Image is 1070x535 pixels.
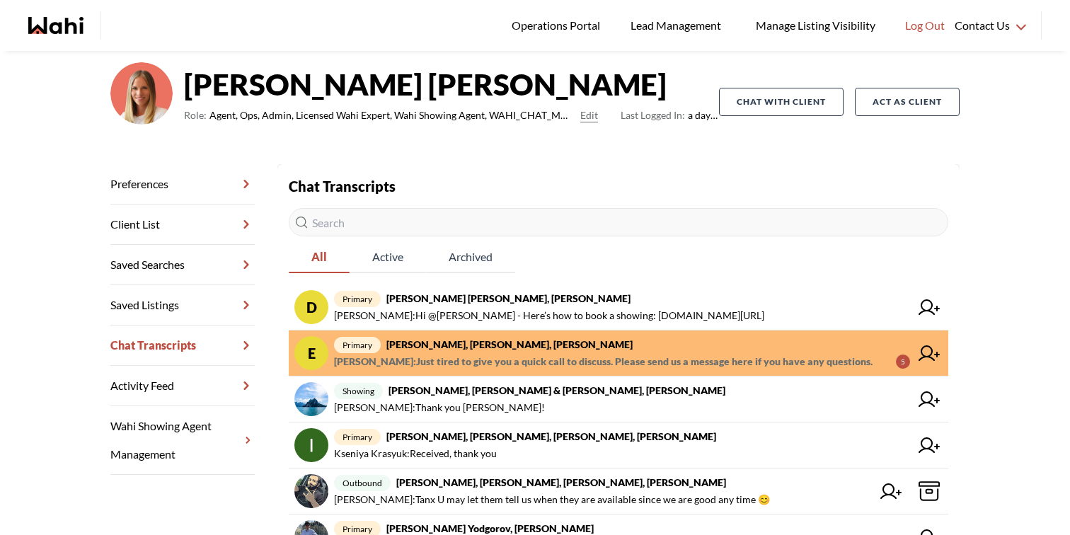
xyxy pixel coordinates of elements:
img: 0f07b375cde2b3f9.png [110,62,173,125]
strong: [PERSON_NAME], [PERSON_NAME], [PERSON_NAME], [PERSON_NAME] [386,430,716,442]
span: a day ago [621,107,719,124]
span: Archived [426,242,515,272]
div: D [294,290,328,324]
span: Lead Management [631,16,726,35]
strong: [PERSON_NAME], [PERSON_NAME], [PERSON_NAME], [PERSON_NAME] [396,476,726,488]
span: showing [334,383,383,399]
a: Wahi homepage [28,17,84,34]
span: Agent, Ops, Admin, Licensed Wahi Expert, Wahi Showing Agent, WAHI_CHAT_MODERATOR [209,107,575,124]
span: Last Logged In: [621,109,685,121]
input: Search [289,208,948,236]
span: [PERSON_NAME] : Thank you [PERSON_NAME]! [334,399,545,416]
a: outbound[PERSON_NAME], [PERSON_NAME], [PERSON_NAME], [PERSON_NAME][PERSON_NAME]:Tanx U may let th... [289,468,948,514]
strong: [PERSON_NAME], [PERSON_NAME], [PERSON_NAME] [386,338,633,350]
strong: Chat Transcripts [289,178,396,195]
a: Saved Listings [110,285,255,326]
strong: [PERSON_NAME] [PERSON_NAME] [184,63,719,105]
span: Active [350,242,426,272]
a: Activity Feed [110,366,255,406]
a: Wahi Showing Agent Management [110,406,255,475]
button: Chat with client [719,88,844,116]
span: Log Out [905,16,945,35]
div: 5 [896,355,910,369]
strong: [PERSON_NAME] Yodgorov, [PERSON_NAME] [386,522,594,534]
div: E [294,336,328,370]
a: Dprimary[PERSON_NAME] [PERSON_NAME], [PERSON_NAME][PERSON_NAME]:Hi @[PERSON_NAME] - Here’s how to... [289,284,948,330]
span: [PERSON_NAME] : Hi @[PERSON_NAME] - Here’s how to book a showing: [DOMAIN_NAME][URL] [334,307,764,324]
a: Preferences [110,164,255,205]
button: Edit [580,107,598,124]
a: Client List [110,205,255,245]
span: outbound [334,475,391,491]
img: chat avatar [294,474,328,508]
strong: [PERSON_NAME], [PERSON_NAME] & [PERSON_NAME], [PERSON_NAME] [389,384,725,396]
span: Kseniya Krasyuk : Received, thank you [334,445,497,462]
button: Archived [426,242,515,273]
img: chat avatar [294,382,328,416]
span: primary [334,291,381,307]
a: Saved Searches [110,245,255,285]
a: showing[PERSON_NAME], [PERSON_NAME] & [PERSON_NAME], [PERSON_NAME][PERSON_NAME]:Thank you [PERSON... [289,376,948,422]
a: primary[PERSON_NAME], [PERSON_NAME], [PERSON_NAME], [PERSON_NAME]Kseniya Krasyuk:Received, thank you [289,422,948,468]
button: All [289,242,350,273]
a: Eprimary[PERSON_NAME], [PERSON_NAME], [PERSON_NAME][PERSON_NAME]:Just tired to give you a quick c... [289,330,948,376]
a: Chat Transcripts [110,326,255,366]
span: [PERSON_NAME] : Just tired to give you a quick call to discuss. Please send us a message here if ... [334,353,873,370]
span: Role: [184,107,207,124]
button: Act as Client [855,88,960,116]
button: Active [350,242,426,273]
span: All [289,242,350,272]
span: Operations Portal [512,16,605,35]
strong: [PERSON_NAME] [PERSON_NAME], [PERSON_NAME] [386,292,631,304]
span: Manage Listing Visibility [752,16,880,35]
span: primary [334,429,381,445]
span: primary [334,337,381,353]
img: chat avatar [294,428,328,462]
span: [PERSON_NAME] : Tanx U may let them tell us when they are available since we are good any time 😊 [334,491,770,508]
